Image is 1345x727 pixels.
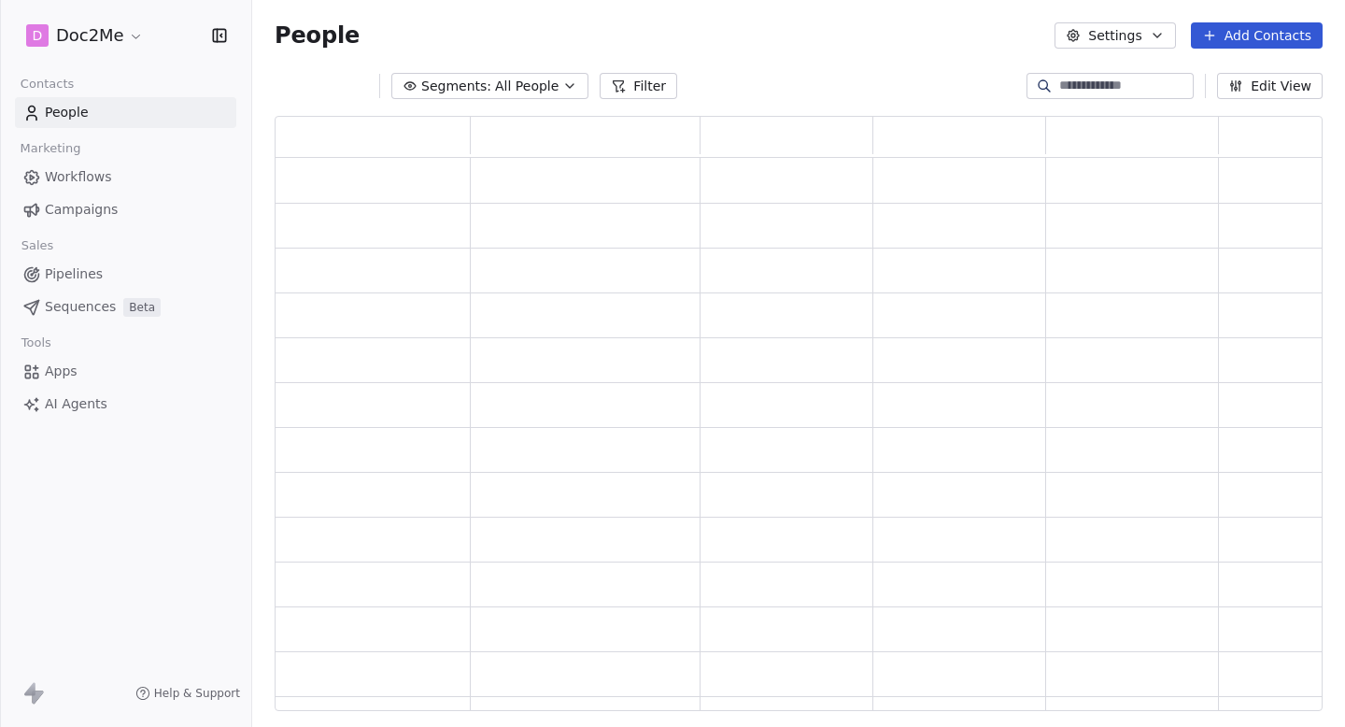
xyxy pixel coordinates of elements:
[1055,22,1175,49] button: Settings
[45,362,78,381] span: Apps
[45,167,112,187] span: Workflows
[45,264,103,284] span: Pipelines
[135,686,240,701] a: Help & Support
[495,77,559,96] span: All People
[123,298,161,317] span: Beta
[1191,22,1323,49] button: Add Contacts
[15,97,236,128] a: People
[22,20,148,51] button: DDoc2Me
[600,73,677,99] button: Filter
[275,21,360,50] span: People
[45,297,116,317] span: Sequences
[45,103,89,122] span: People
[45,394,107,414] span: AI Agents
[15,292,236,322] a: SequencesBeta
[421,77,491,96] span: Segments:
[12,135,89,163] span: Marketing
[33,26,43,45] span: D
[154,686,240,701] span: Help & Support
[15,389,236,420] a: AI Agents
[1217,73,1323,99] button: Edit View
[12,70,82,98] span: Contacts
[45,200,118,220] span: Campaigns
[13,329,59,357] span: Tools
[15,162,236,192] a: Workflows
[15,356,236,387] a: Apps
[56,23,124,48] span: Doc2Me
[15,259,236,290] a: Pipelines
[15,194,236,225] a: Campaigns
[13,232,62,260] span: Sales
